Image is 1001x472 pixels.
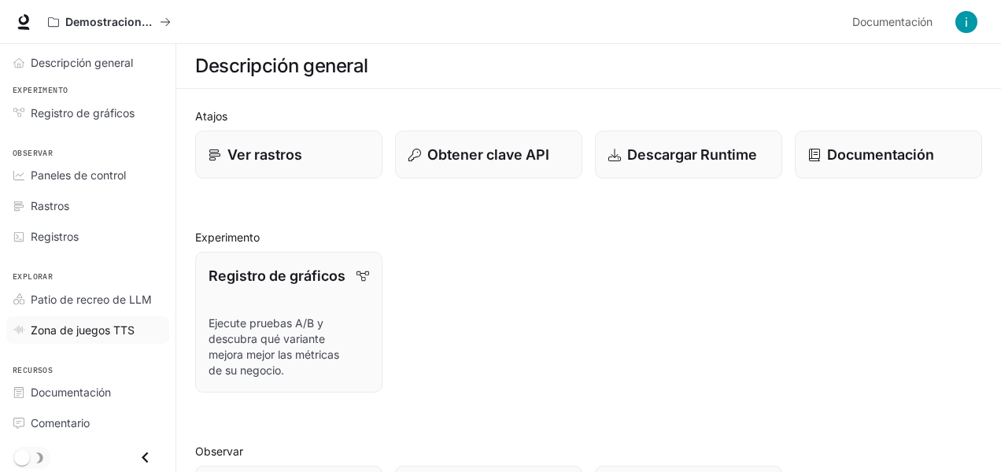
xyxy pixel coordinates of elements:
font: Zona de juegos TTS [31,323,135,337]
a: Registro de gráficosEjecute pruebas A/B y descubra qué variante mejora mejor las métricas de su n... [195,252,382,393]
font: Experimento [13,85,68,95]
span: Alternar modo oscuro [14,448,30,466]
button: Obtener clave API [395,131,582,179]
a: Rastros [6,192,169,219]
a: Paneles de control [6,161,169,189]
font: Registro de gráficos [209,267,345,284]
button: Avatar de usuario [951,6,982,38]
font: Rastros [31,199,69,212]
a: Documentación [795,131,982,179]
font: Obtener clave API [427,146,549,163]
a: Patio de recreo de LLM [6,286,169,313]
font: Ejecute pruebas A/B y descubra qué variante mejora mejor las métricas de su negocio. [209,316,339,377]
font: Registro de gráficos [31,106,135,120]
a: Descripción general [6,49,169,76]
font: Paneles de control [31,168,126,182]
a: Comentario [6,409,169,437]
a: Registros [6,223,169,250]
font: Atajos [195,109,227,123]
img: Avatar de usuario [955,11,977,33]
a: Documentación [846,6,944,38]
font: Descripción general [195,54,368,77]
a: Descargar Runtime [595,131,782,179]
font: Experimento [195,230,260,244]
font: Recursos [13,365,53,375]
font: Explorar [13,271,53,282]
font: Comentario [31,416,90,430]
font: Registros [31,230,79,243]
font: Descripción general [31,56,133,69]
a: Ver rastros [195,131,382,179]
font: Patio de recreo de LLM [31,293,152,306]
font: Observar [13,148,53,158]
a: Registro de gráficos [6,99,169,127]
font: Documentación [31,385,111,399]
font: Observar [195,444,243,458]
font: Documentación [852,15,933,28]
font: Documentación [827,146,934,163]
button: Todos los espacios de trabajo [41,6,178,38]
font: Descargar Runtime [627,146,757,163]
font: Demostraciones de IA en el mundo [65,15,256,28]
font: Ver rastros [227,146,302,163]
a: Documentación [6,378,169,406]
a: Zona de juegos TTS [6,316,169,344]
